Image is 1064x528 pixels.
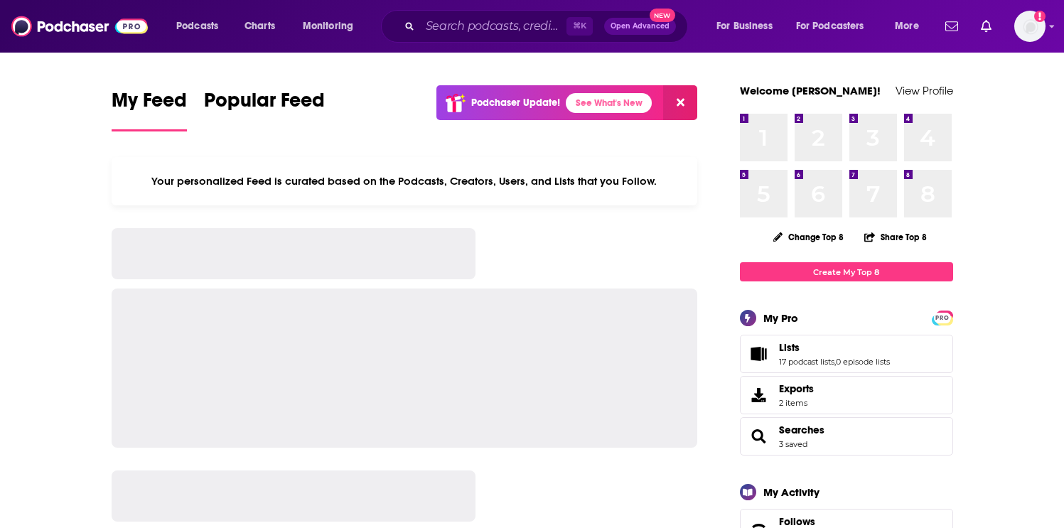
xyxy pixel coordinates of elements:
[796,16,864,36] span: For Podcasters
[765,228,853,246] button: Change Top 8
[112,88,187,121] span: My Feed
[895,16,919,36] span: More
[740,376,953,414] a: Exports
[303,16,353,36] span: Monitoring
[896,84,953,97] a: View Profile
[176,16,218,36] span: Podcasts
[1034,11,1046,22] svg: Email not verified
[934,313,951,323] span: PRO
[779,424,824,436] a: Searches
[604,18,676,35] button: Open AdvancedNew
[112,88,187,131] a: My Feed
[716,16,773,36] span: For Business
[975,14,997,38] a: Show notifications dropdown
[940,14,964,38] a: Show notifications dropdown
[763,485,820,499] div: My Activity
[779,357,834,367] a: 17 podcast lists
[779,515,815,528] span: Follows
[740,262,953,281] a: Create My Top 8
[611,23,670,30] span: Open Advanced
[745,344,773,364] a: Lists
[745,385,773,405] span: Exports
[235,15,284,38] a: Charts
[112,157,698,205] div: Your personalized Feed is curated based on the Podcasts, Creators, Users, and Lists that you Follow.
[779,439,807,449] a: 3 saved
[740,417,953,456] span: Searches
[779,382,814,395] span: Exports
[1014,11,1046,42] span: Logged in as EllaRoseMurphy
[244,16,275,36] span: Charts
[836,357,890,367] a: 0 episode lists
[779,341,890,354] a: Lists
[779,515,910,528] a: Follows
[834,357,836,367] span: ,
[566,93,652,113] a: See What's New
[650,9,675,22] span: New
[1014,11,1046,42] img: User Profile
[706,15,790,38] button: open menu
[420,15,566,38] input: Search podcasts, credits, & more...
[779,398,814,408] span: 2 items
[934,312,951,323] a: PRO
[763,311,798,325] div: My Pro
[779,341,800,354] span: Lists
[204,88,325,131] a: Popular Feed
[293,15,372,38] button: open menu
[166,15,237,38] button: open menu
[740,335,953,373] span: Lists
[566,17,593,36] span: ⌘ K
[471,97,560,109] p: Podchaser Update!
[864,223,928,251] button: Share Top 8
[745,426,773,446] a: Searches
[787,15,885,38] button: open menu
[885,15,937,38] button: open menu
[204,88,325,121] span: Popular Feed
[1014,11,1046,42] button: Show profile menu
[11,13,148,40] img: Podchaser - Follow, Share and Rate Podcasts
[740,84,881,97] a: Welcome [PERSON_NAME]!
[394,10,702,43] div: Search podcasts, credits, & more...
